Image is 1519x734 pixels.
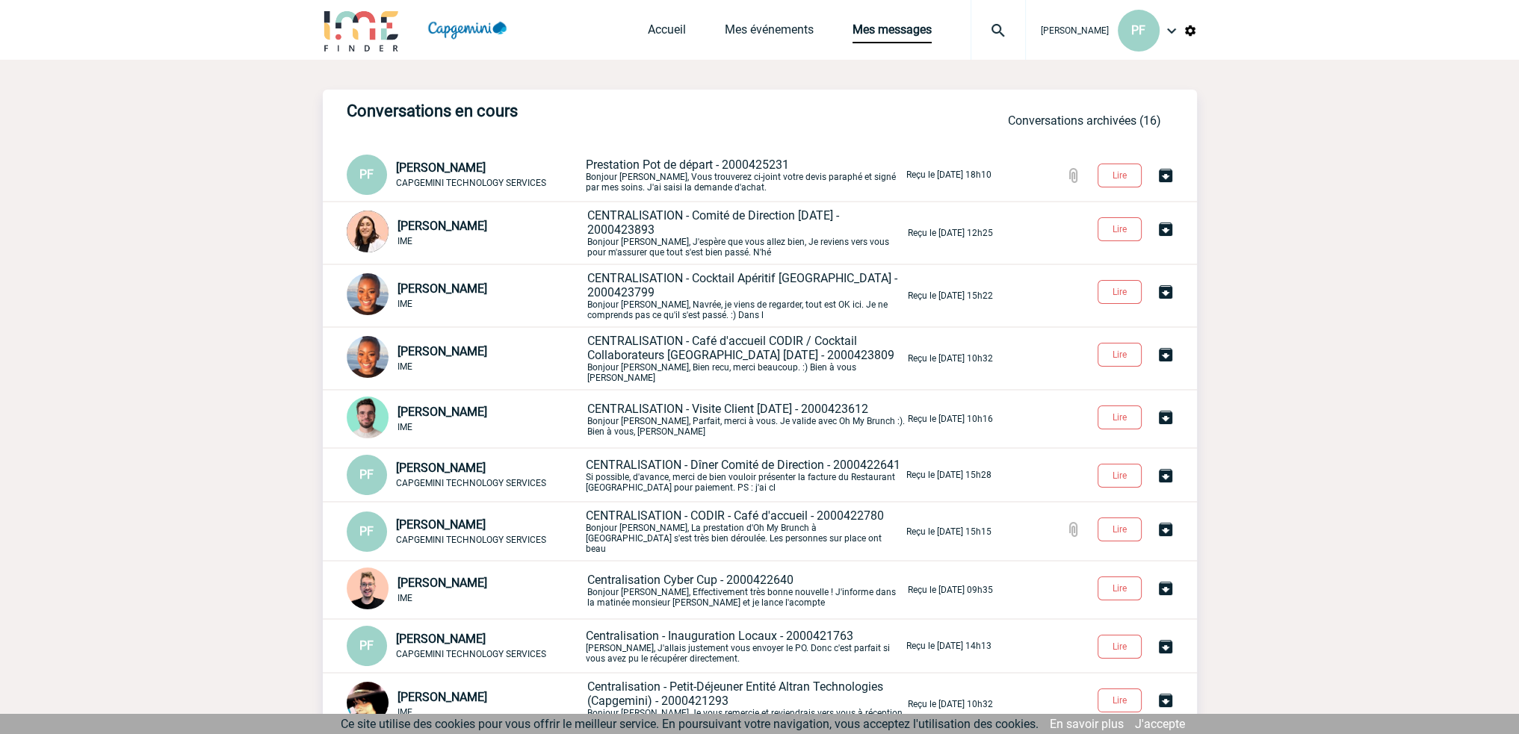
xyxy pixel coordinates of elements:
a: [PERSON_NAME] IME CENTRALISATION - Comité de Direction [DATE] - 2000423893Bonjour [PERSON_NAME], ... [347,225,993,239]
a: Lire [1086,346,1157,361]
span: CAPGEMINI TECHNOLOGY SERVICES [396,478,546,488]
span: PF [359,167,374,181]
button: Lire [1098,280,1142,304]
img: Archiver la conversation [1157,579,1175,597]
span: CAPGEMINI TECHNOLOGY SERVICES [396,535,546,545]
span: [PERSON_NAME] [396,632,486,646]
div: Conversation privée : Client - Agence [347,336,584,381]
p: Bonjour [PERSON_NAME], Navrée, je viens de regarder, tout est OK ici. Je ne comprends pas ce qu'i... [587,271,905,320]
button: Lire [1098,217,1142,241]
div: Conversation privée : Client - Agence [347,626,583,666]
p: Reçu le [DATE] 18h10 [906,169,991,180]
img: Archiver la conversation [1157,408,1175,426]
img: Archiver la conversation [1157,283,1175,301]
span: IME [397,422,412,432]
p: Si possible, d'avance, merci de bien vouloir présenter la facture du Restaurant [GEOGRAPHIC_DATA]... [586,458,903,493]
span: IME [397,707,412,718]
p: Reçu le [DATE] 15h28 [906,470,991,480]
p: Bonjour [PERSON_NAME], Parfait, merci à vous. Je valide avec Oh My Brunch :). Bien à vous, [PERSO... [587,402,905,437]
p: Reçu le [DATE] 10h32 [908,353,993,364]
button: Lire [1098,635,1142,659]
span: [PERSON_NAME] [397,576,487,590]
span: [PERSON_NAME] [397,344,487,358]
a: [PERSON_NAME] IME CENTRALISATION - Visite Client [DATE] - 2000423612Bonjour [PERSON_NAME], Parfai... [347,411,993,425]
span: Ce site utilise des cookies pour vous offrir le meilleur service. En poursuivant votre navigation... [341,717,1039,731]
span: PF [359,467,374,482]
span: [PERSON_NAME] [397,219,487,233]
span: [PERSON_NAME] [1041,25,1109,36]
a: Lire [1086,521,1157,535]
span: IME [397,593,412,603]
a: Lire [1086,580,1157,594]
span: [PERSON_NAME] [397,405,487,419]
span: [PERSON_NAME] [397,690,487,704]
a: Mes événements [725,22,814,43]
a: PF [PERSON_NAME] CAPGEMINI TECHNOLOGY SERVICES CENTRALISATION - CODIR - Café d'accueil - 20004227... [347,523,991,538]
a: PF [PERSON_NAME] CAPGEMINI TECHNOLOGY SERVICES Centralisation - Inauguration Locaux - 2000421763[... [347,638,991,652]
p: Bonjour [PERSON_NAME], Vous trouverez ci-joint votre devis paraphé et signé par mes soins. J'ai s... [586,158,903,193]
a: Lire [1086,221,1157,235]
div: Conversation privée : Client - Agence [347,211,584,255]
span: CENTRALISATION - Dîner Comité de Direction - 2000422641 [586,458,900,472]
p: Reçu le [DATE] 15h15 [906,526,991,537]
a: Accueil [648,22,686,43]
p: [PERSON_NAME], J'allais justement vous envoyer le PO. Donc c'est parfait si vous avez pu le récup... [586,629,903,664]
p: Bonjour [PERSON_NAME], Effectivement très bonne nouvelle ! J'informe dans la matinée monsieur [PE... [587,573,905,608]
span: CENTRALISATION - Café d'accueil CODIR / Cocktail Collaborateurs [GEOGRAPHIC_DATA] [DATE] - 200042... [587,334,894,362]
img: IME-Finder [323,9,400,52]
span: CENTRALISATION - Cocktail Apéritif [GEOGRAPHIC_DATA] - 2000423799 [587,271,897,299]
a: Lire [1086,167,1157,181]
button: Lire [1098,688,1142,712]
a: En savoir plus [1050,717,1124,731]
img: 129741-1.png [347,567,389,609]
p: Bonjour [PERSON_NAME], Bien recu, merci beaucoup. :) Bien à vous [PERSON_NAME] [587,334,905,383]
span: IME [397,299,412,309]
img: 129834-0.png [347,211,389,252]
div: Conversation privée : Client - Agence [347,511,583,552]
div: Conversation privée : Client - Agence [347,155,583,195]
a: [PERSON_NAME] IME CENTRALISATION - Café d'accueil CODIR / Cocktail Collaborateurs [GEOGRAPHIC_DAT... [347,350,993,364]
h3: Conversations en cours [347,102,795,120]
p: Reçu le [DATE] 09h35 [908,585,993,595]
span: CAPGEMINI TECHNOLOGY SERVICES [396,178,546,188]
a: J'accepte [1135,717,1185,731]
button: Lire [1098,576,1142,600]
img: Archiver la conversation [1157,691,1175,709]
span: [PERSON_NAME] [397,282,487,296]
a: [PERSON_NAME] IME CENTRALISATION - Cocktail Apéritif [GEOGRAPHIC_DATA] - 2000423799Bonjour [PERSO... [347,287,993,302]
a: [PERSON_NAME] IME Centralisation - Petit-Déjeuner Entité Altran Technologies (Capgemini) - 200042... [347,696,993,710]
span: CAPGEMINI TECHNOLOGY SERVICES [396,649,546,659]
p: Bonjour [PERSON_NAME] Je vous remercie et reviendrais vers vous à réception de votre PO . Normale... [587,679,905,729]
a: Lire [1086,467,1157,482]
a: Conversations archivées (16) [1008,113,1161,128]
img: Archiver la conversation [1157,467,1175,485]
a: Lire [1086,409,1157,423]
span: IME [397,361,412,372]
img: 101023-0.jpg [347,682,389,724]
p: Reçu le [DATE] 10h32 [908,699,993,709]
span: [PERSON_NAME] [396,461,486,475]
img: Archiver la conversation [1157,638,1175,656]
span: CENTRALISATION - Visite Client [DATE] - 2000423612 [587,402,868,416]
a: Lire [1086,692,1157,706]
span: PF [1131,23,1145,37]
div: Conversation privée : Client - Agence [347,682,584,727]
a: Mes messages [853,22,932,43]
p: Reçu le [DATE] 14h13 [906,641,991,651]
a: [PERSON_NAME] IME Centralisation Cyber Cup - 2000422640Bonjour [PERSON_NAME], Effectivement très ... [347,582,993,596]
span: Centralisation - Inauguration Locaux - 2000421763 [586,629,853,643]
img: Archiver la conversation [1157,520,1175,538]
p: Bonjour [PERSON_NAME], La prestation d'Oh My Brunch à [GEOGRAPHIC_DATA] s'est très bien déroulée.... [586,508,903,554]
span: PF [359,524,374,538]
p: Bonjour [PERSON_NAME], J'espère que vous allez bien, Je reviens vers vous pour m'assurer que tout... [587,208,905,258]
a: PF [PERSON_NAME] CAPGEMINI TECHNOLOGY SERVICES Prestation Pot de départ - 2000425231Bonjour [PERS... [347,167,991,181]
img: Archiver la conversation [1157,167,1175,184]
span: [PERSON_NAME] [396,161,486,175]
a: PF [PERSON_NAME] CAPGEMINI TECHNOLOGY SERVICES CENTRALISATION - Dîner Comité de Direction - 20004... [347,467,991,481]
img: 123865-0.jpg [347,336,389,378]
a: Lire [1086,638,1157,653]
p: Reçu le [DATE] 15h22 [908,290,993,301]
span: IME [397,236,412,246]
div: Conversation privée : Client - Agence [347,455,583,495]
div: Conversation privée : Client - Agence [347,567,584,612]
